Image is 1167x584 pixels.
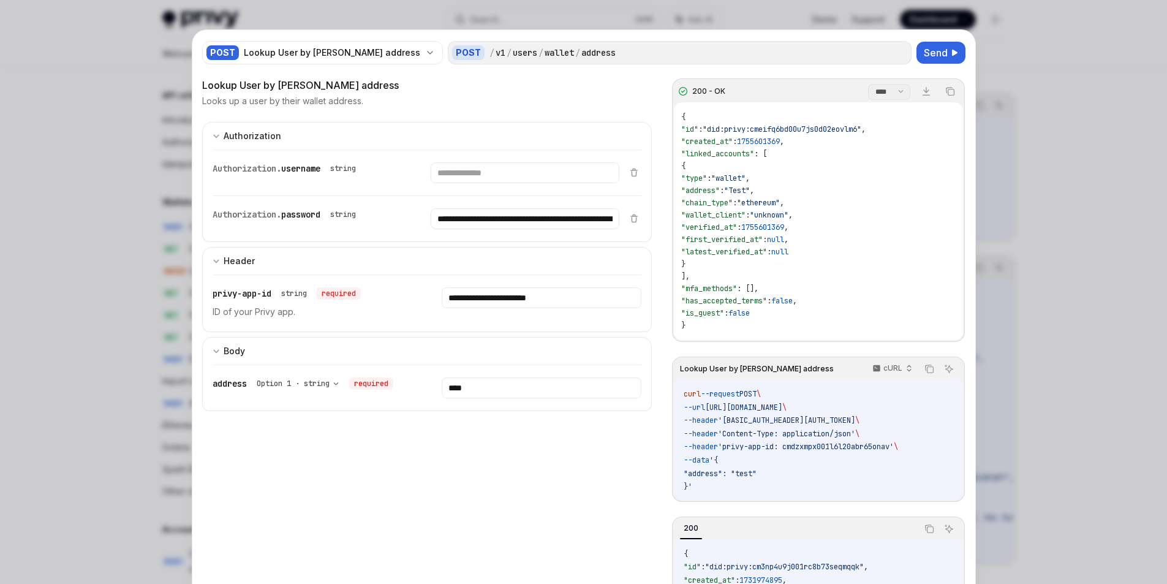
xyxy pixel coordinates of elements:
[281,289,307,298] div: string
[941,521,957,537] button: Ask AI
[202,122,652,150] button: expand input section
[767,296,771,306] span: :
[681,137,733,146] span: "created_at"
[763,235,767,245] span: :
[741,222,784,232] span: 1755601369
[942,83,958,99] button: Copy the contents from the code block
[681,161,685,171] span: {
[681,149,754,159] span: "linked_accounts"
[213,208,361,221] div: Authorization.password
[861,124,866,134] span: ,
[202,78,652,93] div: Lookup User by [PERSON_NAME] address
[684,415,718,425] span: --header
[202,95,363,107] p: Looks up a user by their wallet address.
[202,40,443,66] button: POSTLookup User by [PERSON_NAME] address
[754,149,767,159] span: : [
[213,288,271,299] span: privy-app-id
[206,45,239,60] div: POST
[507,47,512,59] div: /
[681,112,685,122] span: {
[855,429,859,439] span: \
[681,271,690,281] span: ],
[921,361,937,377] button: Copy the contents from the code block
[213,162,361,175] div: Authorization.username
[701,389,739,399] span: --request
[575,47,580,59] div: /
[780,198,784,208] span: ,
[733,137,737,146] span: :
[737,284,758,294] span: : [],
[767,235,784,245] span: null
[883,363,902,373] p: cURL
[737,137,780,146] span: 1755601369
[692,86,725,96] div: 200 - OK
[684,455,709,465] span: --data
[724,308,728,318] span: :
[202,247,652,275] button: expand input section
[213,378,247,389] span: address
[681,235,763,245] span: "first_verified_at"
[718,415,855,425] span: '[BASIC_AUTH_HEADER][AUTH_TOKEN]
[681,173,707,183] span: "type"
[728,308,750,318] span: false
[213,209,281,220] span: Authorization.
[924,45,948,60] span: Send
[941,361,957,377] button: Ask AI
[757,389,761,399] span: \
[771,247,788,257] span: null
[788,210,793,220] span: ,
[202,337,652,365] button: expand input section
[681,210,746,220] span: "wallet_client"
[281,209,320,220] span: password
[684,429,718,439] span: --header
[782,403,787,412] span: \
[703,124,861,134] span: "did:privy:cmeifq6bd00u7js0d02eovlm6"
[855,415,859,425] span: \
[684,549,688,559] span: {
[866,358,918,379] button: cURL
[513,47,537,59] div: users
[921,521,937,537] button: Copy the contents from the code block
[681,186,720,195] span: "address"
[681,222,737,232] span: "verified_at"
[698,124,703,134] span: :
[739,389,757,399] span: POST
[545,47,574,59] div: wallet
[707,173,711,183] span: :
[894,442,898,452] span: \
[224,129,281,143] div: Authorization
[213,287,361,300] div: privy-app-id
[684,442,718,452] span: --header
[681,308,724,318] span: "is_guest"
[767,247,771,257] span: :
[681,198,733,208] span: "chain_type"
[780,137,784,146] span: ,
[784,222,788,232] span: ,
[489,47,494,59] div: /
[750,186,754,195] span: ,
[213,163,281,174] span: Authorization.
[681,124,698,134] span: "id"
[681,296,767,306] span: "has_accepted_terms"
[681,320,685,330] span: }
[720,186,724,195] span: :
[724,186,750,195] span: "Test"
[496,47,505,59] div: v1
[538,47,543,59] div: /
[684,389,701,399] span: curl
[281,163,320,174] span: username
[330,164,356,173] div: string
[330,210,356,219] div: string
[684,482,692,491] span: }'
[916,42,965,64] button: Send
[750,210,788,220] span: "unknown"
[680,364,834,374] span: Lookup User by [PERSON_NAME] address
[317,287,361,300] div: required
[737,198,780,208] span: "ethereum"
[680,521,702,536] div: 200
[737,222,741,232] span: :
[771,296,793,306] span: false
[244,47,420,59] div: Lookup User by [PERSON_NAME] address
[701,562,705,572] span: :
[733,198,737,208] span: :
